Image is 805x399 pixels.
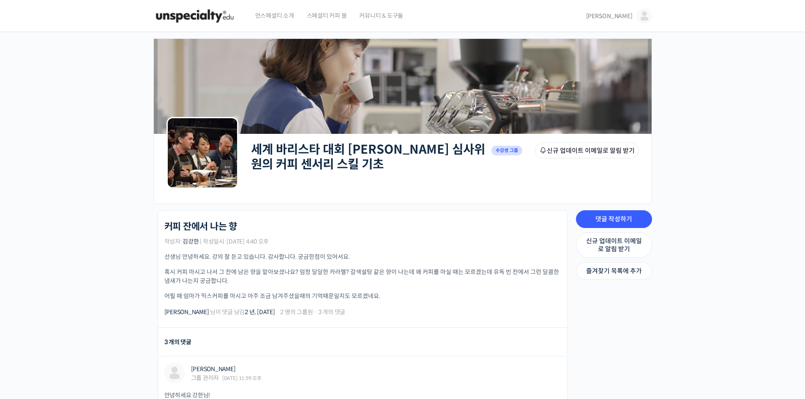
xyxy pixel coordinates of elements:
[164,239,269,244] span: 작성자: | 작성일시: [DATE] 4:40 오후
[164,292,561,301] p: 어릴 때 엄마가 믹스커피를 마시고 아주 조금 남겨주셨을때의 기억때문일지도 모르겠네요.
[164,308,209,316] a: [PERSON_NAME]
[586,12,633,20] span: [PERSON_NAME]
[535,142,639,158] button: 신규 업데이트 이메일로 알림 받기
[245,308,275,316] a: 2 년, [DATE]
[191,365,236,373] a: [PERSON_NAME]
[164,363,185,383] a: "윤선희"님 프로필 보기
[183,238,199,245] a: 김강한
[164,309,275,315] span: 님이 댓글 남김
[576,262,652,280] a: 즐겨찾기 목록에 추가
[280,309,313,315] span: 2 명의 그룹원
[166,117,238,189] img: Group logo of 세계 바리스타 대회 윤선희 심사위원의 커피 센서리 스킬 기초
[576,210,652,228] a: 댓글 작성하기
[164,252,561,261] p: 선생님 안녕하세요. 강의 잘 듣고 있습니다. 감사합니다. 궁금한점이 있어서요.
[191,375,219,381] div: 그룹 관리자
[491,146,523,155] span: 수강생 그룹
[164,221,237,232] h1: 커피 잔에서 나는 향
[164,268,561,285] p: 혹시 커피 마시고 나서 그 잔에 남은 향을 맡아보셨나요? 엄청 달달한 카라멜? 갈색설탕 같은 향이 나는데 왜 커피를 마실 때는 모르겠는데 유독 빈 잔에서 그런 달콤한 냄새가 ...
[576,232,652,258] a: 신규 업데이트 이메일로 알림 받기
[222,376,262,381] span: [DATE] 11:59 오후
[318,309,345,315] span: 3 개의 댓글
[314,308,317,316] span: ·
[164,337,191,348] div: 3 개의 댓글
[251,142,485,172] a: 세계 바리스타 대회 [PERSON_NAME] 심사위원의 커피 센서리 스킬 기초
